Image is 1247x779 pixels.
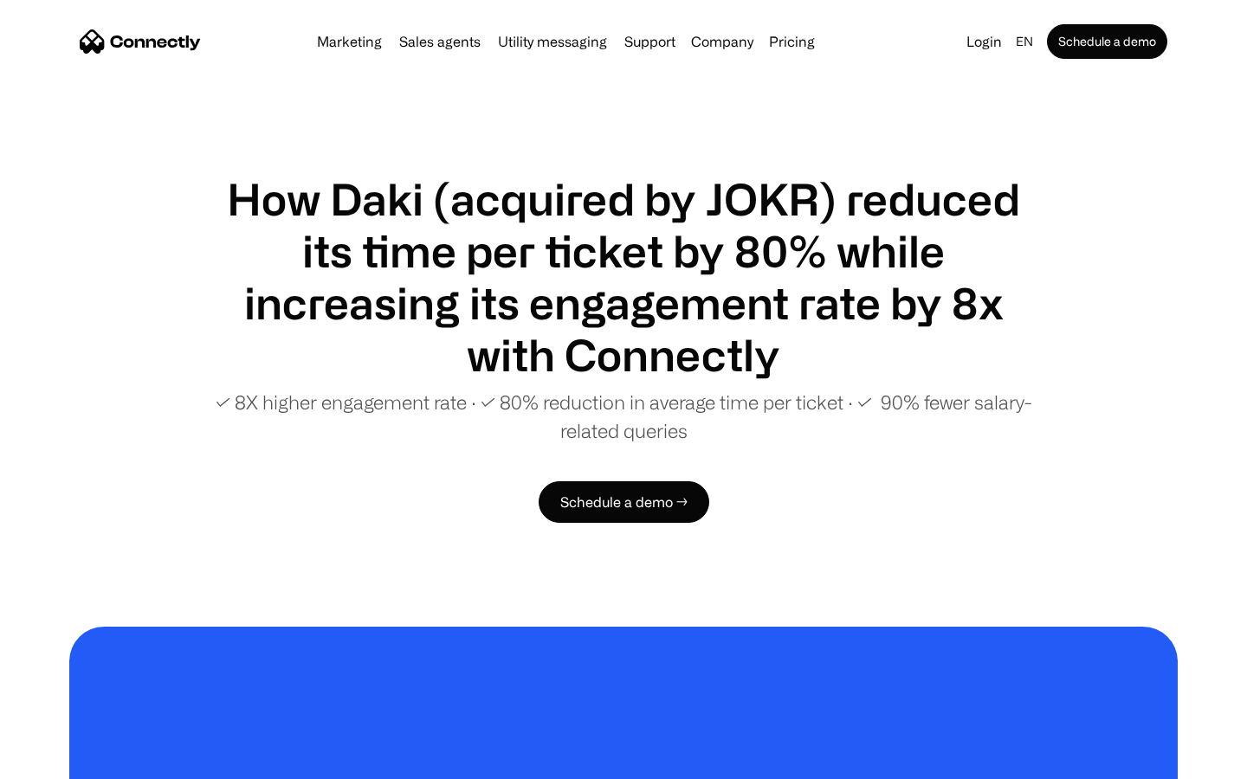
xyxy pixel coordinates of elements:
[17,747,104,773] aside: Language selected: English
[310,35,389,48] a: Marketing
[208,388,1039,445] p: ✓ 8X higher engagement rate ∙ ✓ 80% reduction in average time per ticket ∙ ✓ 90% fewer salary-rel...
[959,29,1009,54] a: Login
[1047,24,1167,59] a: Schedule a demo
[35,749,104,773] ul: Language list
[392,35,488,48] a: Sales agents
[1016,29,1033,54] div: en
[691,29,753,54] div: Company
[617,35,682,48] a: Support
[208,173,1039,381] h1: How Daki (acquired by JOKR) reduced its time per ticket by 80% while increasing its engagement ra...
[762,35,822,48] a: Pricing
[539,481,709,523] a: Schedule a demo →
[491,35,614,48] a: Utility messaging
